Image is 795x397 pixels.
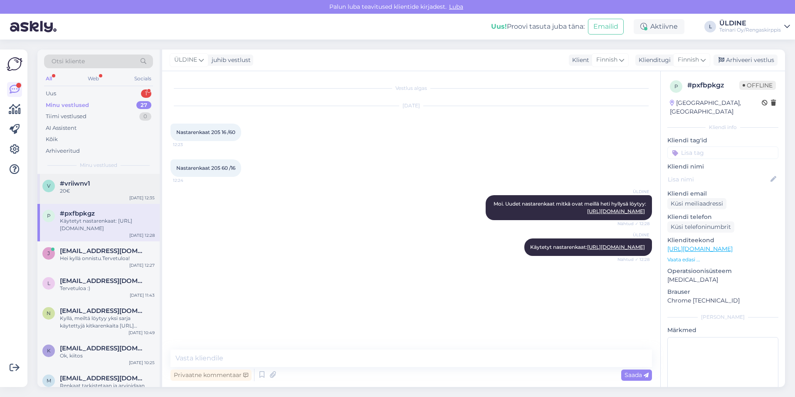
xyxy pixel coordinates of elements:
[667,221,734,233] div: Küsi telefoninumbrit
[587,244,645,250] a: [URL][DOMAIN_NAME]
[617,256,649,263] span: Nähtud ✓ 12:28
[668,175,769,184] input: Lisa nimi
[704,21,716,32] div: L
[128,330,155,336] div: [DATE] 10:49
[667,198,726,209] div: Küsi meiliaadressi
[47,250,50,256] span: j
[635,56,671,65] div: Klienditugi
[47,213,51,219] span: p
[494,201,646,214] span: Moi. Uudet nastarenkaat mitkä ovat meillä heti hyllysä löytyy:
[46,124,77,132] div: AI Assistent
[667,267,778,275] p: Operatsioonisüsteem
[176,129,235,135] span: Nastarenkaat 205 16 /60
[60,247,146,255] span: jani.ekonen.ebk@gmail.com
[60,345,146,352] span: katjagrahn17@gmail.com
[60,352,155,360] div: Ok, kiitos
[47,280,50,286] span: l
[174,55,197,65] span: ÜLDINE
[141,89,151,98] div: 1
[133,73,153,84] div: Socials
[129,360,155,366] div: [DATE] 10:25
[170,102,652,109] div: [DATE]
[667,236,778,245] p: Klienditeekond
[667,256,778,263] p: Vaata edasi ...
[80,161,117,169] span: Minu vestlused
[46,101,89,109] div: Minu vestlused
[129,232,155,238] div: [DATE] 12:28
[491,22,585,32] div: Proovi tasuta juba täna:
[719,27,781,33] div: Teinari Oy/Rengaskirppis
[47,377,51,384] span: m
[46,135,58,144] div: Kõik
[60,307,146,315] span: ninaalisatuominen@gmail.com
[618,232,649,238] span: ÜLDINE
[670,99,762,116] div: [GEOGRAPHIC_DATA], [GEOGRAPHIC_DATA]
[60,382,155,397] div: Renkaat tarkistetaan ja arvioidaan paikan päällä liikkeessämme. Tervetuloa käymään, niin katsotaa...
[530,244,646,250] span: Käytetyt nastarenkaat:
[687,80,739,90] div: # pxfbpkgz
[667,124,778,131] div: Kliendi info
[60,315,155,330] div: Kyllä, meiltä löytyy yksi sarja käytettyjä kitkarenkaita [URL][DOMAIN_NAME]
[60,375,146,382] span: mustafayaqubi177@gmail.com
[60,180,90,187] span: #vriiwnv1
[129,262,155,268] div: [DATE] 12:27
[634,19,684,34] div: Aktiivne
[447,3,466,10] span: Luba
[170,84,652,92] div: Vestlus algas
[588,19,624,35] button: Emailid
[719,20,781,27] div: ÜLDINE
[678,55,699,65] span: Finnish
[667,245,733,253] a: [URL][DOMAIN_NAME]
[491,22,507,30] b: Uus!
[667,213,778,221] p: Kliendi telefon
[569,56,589,65] div: Klient
[47,310,51,316] span: n
[208,56,251,65] div: juhib vestlust
[667,313,778,321] div: [PERSON_NAME]
[47,347,51,354] span: k
[136,101,151,109] div: 27
[667,296,778,305] p: Chrome [TECHNICAL_ID]
[596,55,617,65] span: Finnish
[719,20,790,33] a: ÜLDINETeinari Oy/Rengaskirppis
[130,292,155,298] div: [DATE] 11:43
[674,83,678,89] span: p
[139,112,151,121] div: 0
[739,81,776,90] span: Offline
[618,189,649,195] span: ÜLDINE
[170,370,252,381] div: Privaatne kommentaar
[60,285,155,292] div: Tervetuloa :)
[173,177,204,184] span: 12:24
[46,147,80,155] div: Arhiveeritud
[86,73,101,84] div: Web
[587,208,645,214] a: [URL][DOMAIN_NAME]
[7,56,22,72] img: Askly Logo
[60,277,146,285] span: lauri.juutilainen@gmail.com
[667,275,778,284] p: [MEDICAL_DATA]
[47,183,50,189] span: v
[46,112,86,121] div: Tiimi vestlused
[46,89,56,98] div: Uus
[60,255,155,262] div: Hei kyllä onnistu.Tervetuloa!
[44,73,54,84] div: All
[60,217,155,232] div: Käytetyt nastarenkaat: [URL][DOMAIN_NAME]
[52,57,85,66] span: Otsi kliente
[173,141,204,148] span: 12:23
[667,189,778,198] p: Kliendi email
[667,162,778,171] p: Kliendi nimi
[60,210,95,217] span: #pxfbpkgz
[667,326,778,335] p: Märkmed
[176,165,235,171] span: Nastarenkaat 205 60 /16
[667,146,778,159] input: Lisa tag
[667,136,778,145] p: Kliendi tag'id
[714,55,778,66] div: Arhiveeri vestlus
[617,221,649,227] span: Nähtud ✓ 12:28
[60,187,155,195] div: 20€
[625,371,649,379] span: Saada
[129,195,155,201] div: [DATE] 12:35
[667,288,778,296] p: Brauser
